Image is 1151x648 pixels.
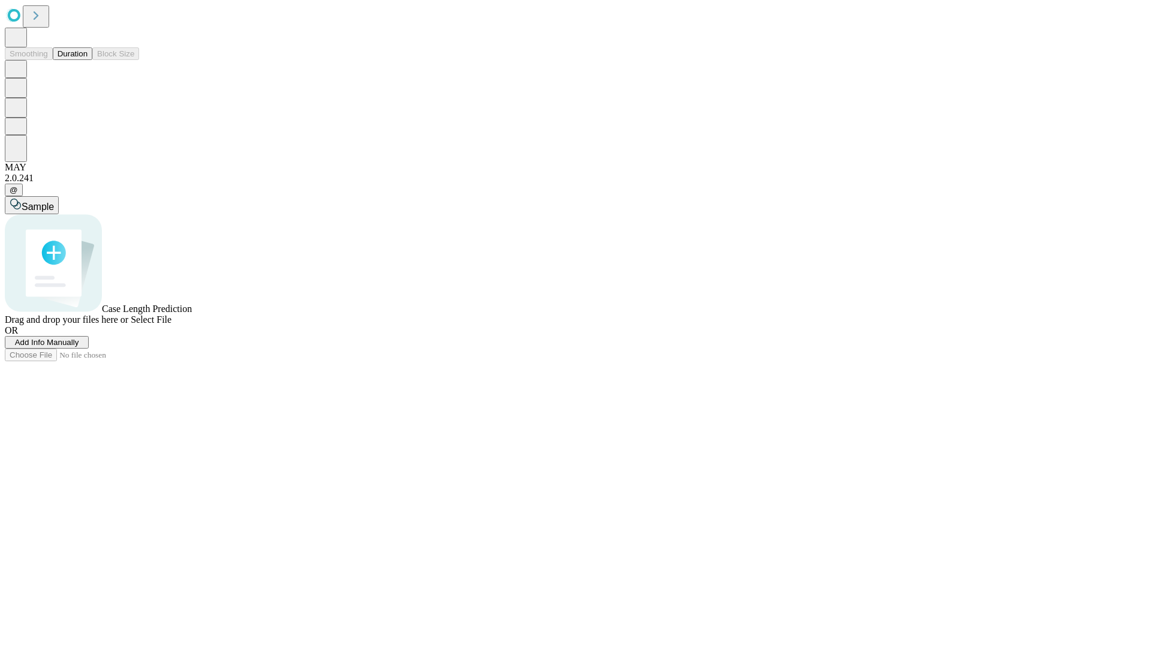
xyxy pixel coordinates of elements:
[131,314,171,325] span: Select File
[102,304,192,314] span: Case Length Prediction
[5,336,89,349] button: Add Info Manually
[5,47,53,60] button: Smoothing
[10,185,18,194] span: @
[22,202,54,212] span: Sample
[53,47,92,60] button: Duration
[5,196,59,214] button: Sample
[5,162,1146,173] div: MAY
[5,184,23,196] button: @
[92,47,139,60] button: Block Size
[15,338,79,347] span: Add Info Manually
[5,314,128,325] span: Drag and drop your files here or
[5,173,1146,184] div: 2.0.241
[5,325,18,335] span: OR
